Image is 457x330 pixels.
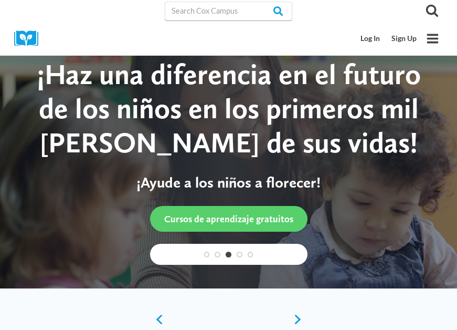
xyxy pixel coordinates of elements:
div: content slider buttons [150,309,307,330]
img: Cox Campus [14,30,46,47]
a: 2 [215,252,220,257]
a: next [293,314,307,325]
a: Cursos de aprendizaje gratuitos [150,206,307,232]
nav: Secondary Mobile Navigation [355,29,422,48]
div: ¡Haz una diferencia en el futuro de los niños en los primeros mil [PERSON_NAME] de sus vidas! [20,57,437,159]
a: 1 [204,252,210,257]
a: Log In [355,29,386,48]
p: ¡Ayude a los niños a florecer! [20,173,437,192]
a: previous [150,314,164,325]
a: 3 [226,252,231,257]
button: Open menu [422,28,443,49]
input: Search Cox Campus [165,2,293,20]
a: Sign Up [386,29,422,48]
a: 4 [237,252,242,257]
span: Cursos de aprendizaje gratuitos [164,213,293,224]
a: 5 [248,252,253,257]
